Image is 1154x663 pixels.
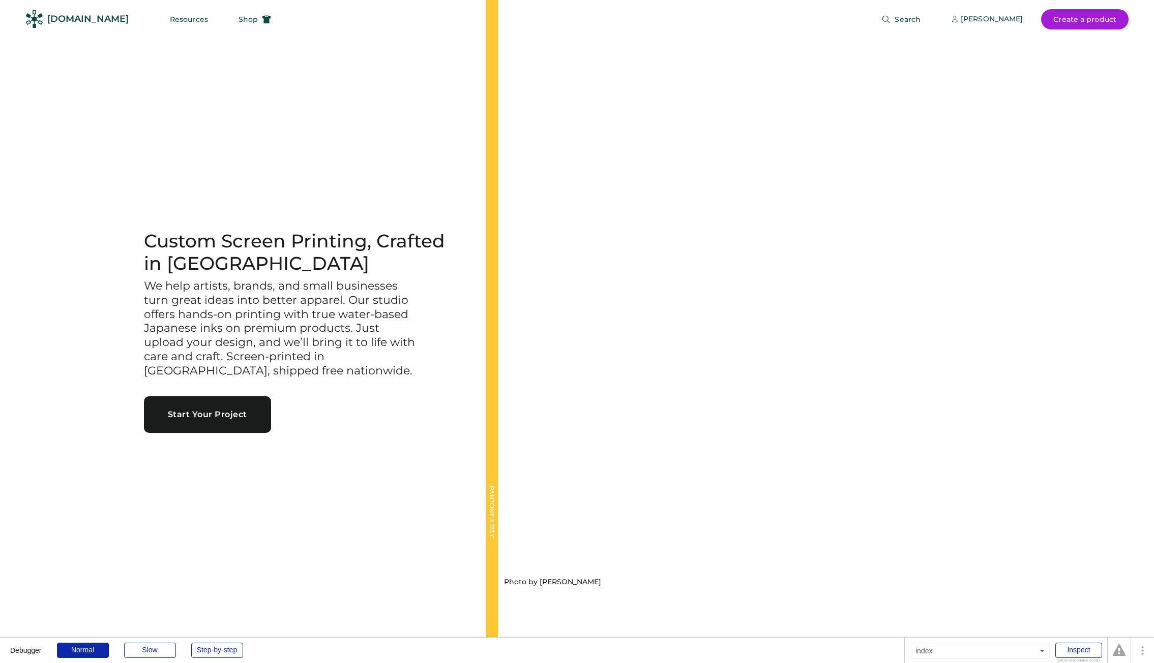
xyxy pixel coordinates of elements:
[1041,9,1129,29] button: Create a product
[504,577,601,587] div: Photo by [PERSON_NAME]
[124,643,176,658] div: Slow
[144,279,419,378] h3: We help artists, brands, and small businesses turn great ideas into better apparel. Our studio of...
[47,13,129,25] div: [DOMAIN_NAME]
[961,14,1023,24] div: [PERSON_NAME]
[1055,643,1102,658] div: Inspect
[191,643,243,658] div: Step-by-step
[144,230,461,275] h1: Custom Screen Printing, Crafted in [GEOGRAPHIC_DATA]
[1055,658,1102,662] div: Show responsive boxes
[910,643,1050,659] div: index
[10,638,42,654] div: Debugger
[895,16,921,23] span: Search
[500,573,601,587] a: Photo by [PERSON_NAME]
[489,486,495,587] div: PANTONE® 123 C
[158,9,220,29] button: Resources
[57,643,109,658] div: Normal
[25,10,43,28] img: Rendered Logo - Screens
[869,9,933,29] button: Search
[144,396,271,433] button: Start Your Project
[239,16,258,23] span: Shop
[226,9,283,29] button: Shop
